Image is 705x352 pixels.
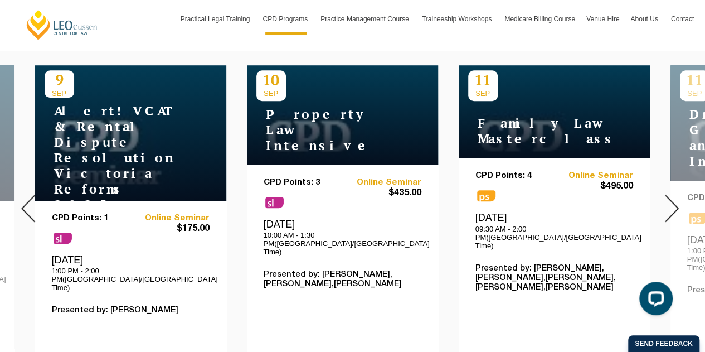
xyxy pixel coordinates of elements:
a: CPD Programs [257,3,315,35]
p: 11 [468,70,498,89]
span: $435.00 [342,187,421,199]
h4: Alert! VCAT & Rental Dispute Resolution Victoria Reforms 2025 [45,103,184,213]
a: Practical Legal Training [175,3,257,35]
a: Contact [665,3,699,35]
p: 1:00 PM - 2:00 PM([GEOGRAPHIC_DATA]/[GEOGRAPHIC_DATA] Time) [52,267,210,292]
div: [DATE] [52,254,210,292]
h4: Property Law Intensive [256,107,396,153]
span: SEP [468,89,498,98]
div: [DATE] [264,218,421,256]
p: CPD Points: 4 [475,171,555,181]
p: 10:00 AM - 1:30 PM([GEOGRAPHIC_DATA]/[GEOGRAPHIC_DATA] Time) [264,231,421,256]
span: SEP [45,89,74,98]
h4: Family Law Masterclass [468,115,607,147]
p: CPD Points: 3 [264,178,343,187]
a: Medicare Billing Course [499,3,581,35]
p: Presented by: [PERSON_NAME],[PERSON_NAME],[PERSON_NAME] [264,270,421,289]
span: SEP [256,89,286,98]
span: ps [477,190,495,201]
img: Prev [21,195,35,222]
p: 9 [45,70,74,89]
a: [PERSON_NAME] Centre for Law [25,9,99,41]
p: CPD Points: 1 [52,214,131,223]
p: 10 [256,70,286,89]
p: 09:30 AM - 2:00 PM([GEOGRAPHIC_DATA]/[GEOGRAPHIC_DATA] Time) [475,225,633,250]
a: About Us [625,3,665,35]
p: Presented by: [PERSON_NAME],[PERSON_NAME],[PERSON_NAME],[PERSON_NAME],[PERSON_NAME] [475,264,633,292]
span: sl [265,197,284,208]
iframe: LiveChat chat widget [630,277,677,324]
div: [DATE] [475,211,633,249]
span: $175.00 [130,223,210,235]
span: $495.00 [554,181,633,192]
a: Online Seminar [130,214,210,223]
p: Presented by: [PERSON_NAME] [52,306,210,315]
a: Practice Management Course [315,3,416,35]
a: Online Seminar [554,171,633,181]
a: Traineeship Workshops [416,3,499,35]
a: Online Seminar [342,178,421,187]
img: Next [665,195,679,222]
span: sl [54,233,72,244]
a: Venue Hire [581,3,625,35]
